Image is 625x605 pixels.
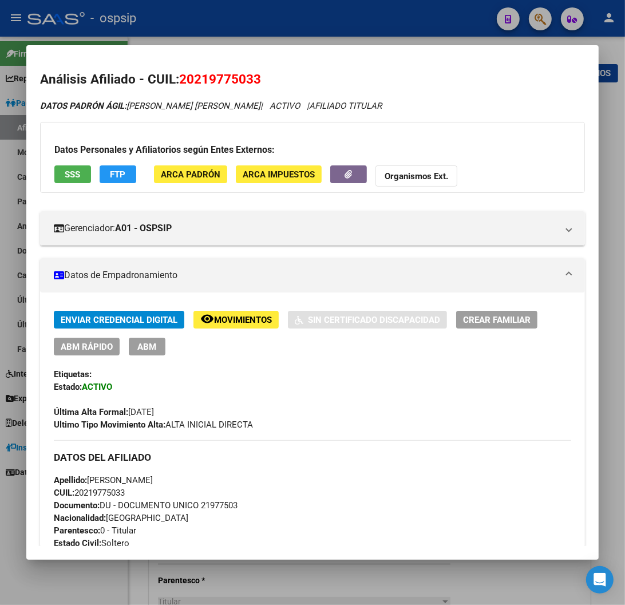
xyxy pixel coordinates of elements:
strong: Ultimo Tipo Movimiento Alta: [54,420,165,430]
span: Enviar Credencial Digital [61,315,177,325]
strong: Apellido: [54,475,87,485]
strong: Estado: [54,382,82,392]
button: ARCA Padrón [154,165,227,183]
strong: Parentesco: [54,525,100,536]
strong: DATOS PADRÓN ÁGIL: [40,101,126,111]
span: 20219775033 [179,72,261,86]
span: [PERSON_NAME] [54,475,153,485]
button: ABM [129,338,165,355]
span: SSS [65,169,81,180]
span: FTP [110,169,126,180]
span: ARCA Impuestos [243,169,315,180]
span: 0 - Titular [54,525,136,536]
button: Enviar Credencial Digital [54,311,184,329]
span: Crear Familiar [463,315,531,325]
span: [PERSON_NAME] [PERSON_NAME] [40,101,260,111]
span: ABM Rápido [61,342,113,352]
span: AFILIADO TITULAR [309,101,382,111]
h3: Datos Personales y Afiliatorios según Entes Externos: [54,143,571,157]
button: Movimientos [193,311,279,329]
mat-expansion-panel-header: Datos de Empadronamiento [40,258,585,292]
strong: Documento: [54,500,100,511]
span: ABM [138,342,157,352]
div: Open Intercom Messenger [586,566,614,594]
mat-expansion-panel-header: Gerenciador:A01 - OSPSIP [40,211,585,246]
mat-panel-title: Gerenciador: [54,222,557,235]
button: ABM Rápido [54,338,120,355]
h2: Análisis Afiliado - CUIL: [40,70,585,89]
button: Organismos Ext. [375,165,457,187]
strong: Organismos Ext. [385,171,448,181]
strong: ACTIVO [82,382,112,392]
button: FTP [100,165,136,183]
span: [DATE] [54,407,154,417]
h3: DATOS DEL AFILIADO [54,451,571,464]
strong: Nacionalidad: [54,513,106,523]
span: DU - DOCUMENTO UNICO 21977503 [54,500,238,511]
span: ALTA INICIAL DIRECTA [54,420,253,430]
span: Soltero [54,538,129,548]
strong: CUIL: [54,488,74,498]
i: | ACTIVO | [40,101,382,111]
button: SSS [54,165,91,183]
mat-panel-title: Datos de Empadronamiento [54,268,557,282]
strong: Etiquetas: [54,369,92,379]
strong: Estado Civil: [54,538,101,548]
span: ARCA Padrón [161,169,220,180]
span: [GEOGRAPHIC_DATA] [54,513,188,523]
button: Crear Familiar [456,311,537,329]
strong: A01 - OSPSIP [115,222,172,235]
span: 20219775033 [54,488,125,498]
button: Sin Certificado Discapacidad [288,311,447,329]
span: Sin Certificado Discapacidad [308,315,440,325]
mat-icon: remove_red_eye [200,312,214,326]
strong: Última Alta Formal: [54,407,128,417]
button: ARCA Impuestos [236,165,322,183]
span: Movimientos [214,315,272,325]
